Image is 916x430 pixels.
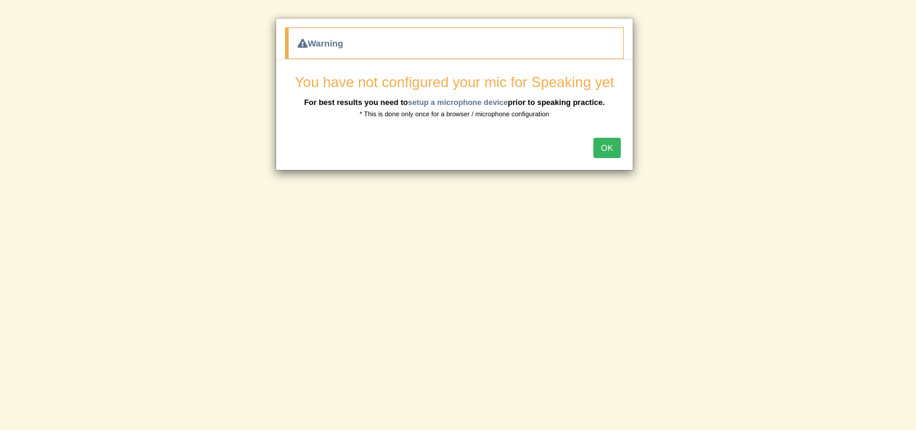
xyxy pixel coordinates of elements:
[304,98,605,107] b: For best results you need to prior to speaking practice.
[285,27,624,59] div: Warning
[593,138,621,158] button: OK
[295,74,614,90] span: You have not configured your mic for Speaking yet
[408,98,508,107] a: setup a microphone device
[360,110,549,117] small: * This is done only once for a browser / microphone configuration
